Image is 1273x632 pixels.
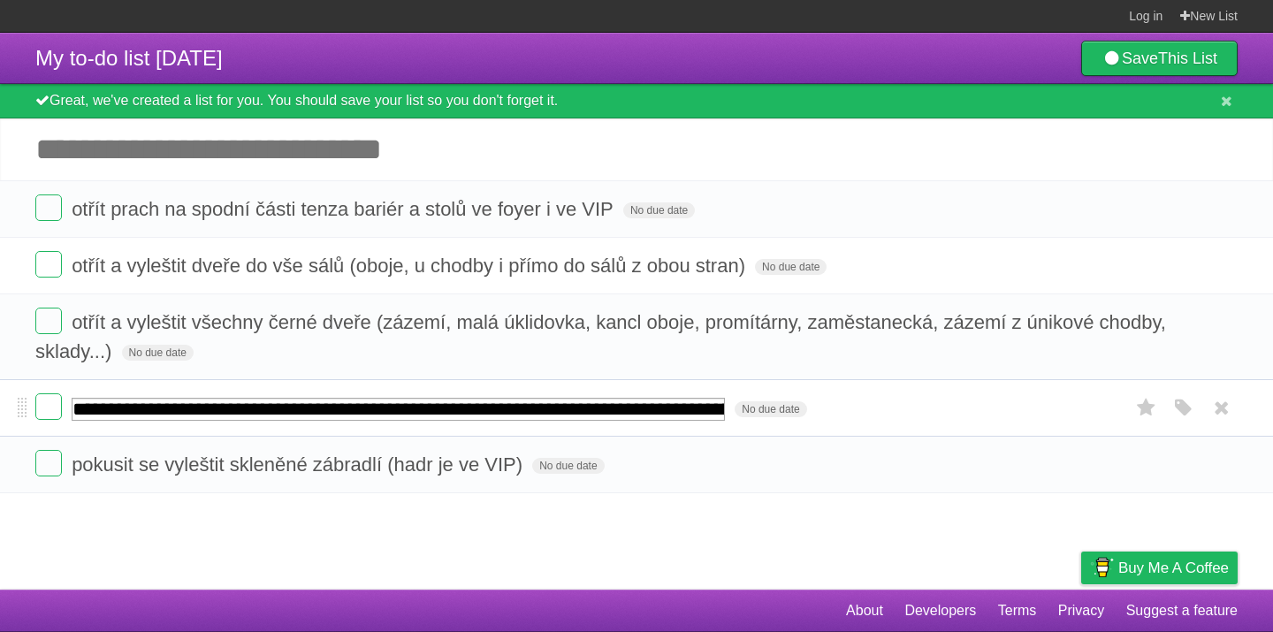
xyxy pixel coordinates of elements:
[1158,49,1217,67] b: This List
[846,594,883,628] a: About
[1126,594,1238,628] a: Suggest a feature
[1118,552,1229,583] span: Buy me a coffee
[35,308,62,334] label: Done
[35,251,62,278] label: Done
[1130,393,1163,423] label: Star task
[1090,552,1114,583] img: Buy me a coffee
[1058,594,1104,628] a: Privacy
[72,453,527,476] span: pokusit se vyleštit skleněné zábradlí (hadr je ve VIP)
[35,194,62,221] label: Done
[35,450,62,476] label: Done
[35,46,223,70] span: My to-do list [DATE]
[1081,41,1238,76] a: SaveThis List
[35,393,62,420] label: Done
[904,594,976,628] a: Developers
[122,345,194,361] span: No due date
[72,255,750,277] span: otřít a vyleštit dveře do vše sálů (oboje, u chodby i přímo do sálů z obou stran)
[1081,552,1238,584] a: Buy me a coffee
[35,311,1166,362] span: otřít a vyleštit všechny černé dveře (zázemí, malá úklidovka, kancl oboje, promítárny, zaměstanec...
[623,202,695,218] span: No due date
[998,594,1037,628] a: Terms
[755,259,827,275] span: No due date
[532,458,604,474] span: No due date
[72,198,618,220] span: otřít prach na spodní části tenza bariér a stolů ve foyer i ve VIP
[735,401,806,417] span: No due date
